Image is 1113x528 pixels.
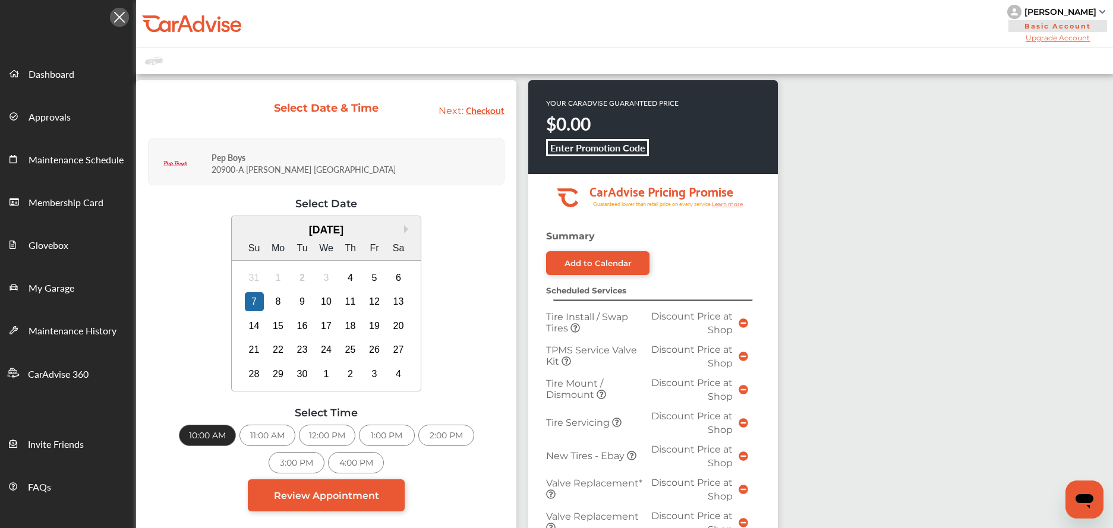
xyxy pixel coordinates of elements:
div: Choose Thursday, September 11th, 2025 [341,292,360,311]
span: Invite Friends [28,437,84,453]
div: Choose Monday, September 22nd, 2025 [269,340,288,359]
div: Choose Tuesday, September 16th, 2025 [293,317,312,336]
span: Discount Price at Shop [651,444,733,469]
div: Choose Wednesday, September 10th, 2025 [317,292,336,311]
div: Su [245,239,264,258]
div: Choose Friday, September 19th, 2025 [365,317,384,336]
span: Glovebox [29,238,68,254]
tspan: Guaranteed lower than retail price on every service. [593,200,712,208]
div: Choose Wednesday, September 24th, 2025 [317,340,336,359]
div: Choose Saturday, September 27th, 2025 [389,340,408,359]
span: Tire Install / Swap Tires [546,311,628,334]
div: Mo [269,239,288,258]
div: 20900-A [PERSON_NAME] [GEOGRAPHIC_DATA] [212,143,501,181]
div: 2:00 PM [418,425,474,446]
div: We [317,239,336,258]
tspan: CarAdvise Pricing Promise [589,180,733,201]
a: Membership Card [1,180,135,223]
span: Dashboard [29,67,74,83]
div: Choose Saturday, September 20th, 2025 [389,317,408,336]
span: Discount Price at Shop [651,311,733,336]
div: Choose Thursday, September 18th, 2025 [341,317,360,336]
strong: Pep Boys [212,151,245,163]
span: Review Appointment [274,490,379,501]
div: Choose Thursday, October 2nd, 2025 [341,365,360,384]
div: Choose Thursday, September 25th, 2025 [341,340,360,359]
span: Discount Price at Shop [651,477,733,502]
span: New Tires - Ebay [546,450,627,461]
div: Select Time [148,406,505,419]
div: Choose Friday, September 26th, 2025 [365,340,384,359]
div: Choose Wednesday, October 1st, 2025 [317,365,336,384]
span: Valve Replacement* [546,478,642,489]
div: Choose Friday, September 12th, 2025 [365,292,384,311]
a: Maintenance Schedule [1,137,135,180]
span: Basic Account [1008,20,1107,32]
div: 3:00 PM [269,452,324,473]
div: Choose Monday, September 29th, 2025 [269,365,288,384]
div: [PERSON_NAME] [1024,7,1096,17]
div: Fr [365,239,384,258]
div: [DATE] [232,224,421,236]
div: Choose Tuesday, September 23rd, 2025 [293,340,312,359]
div: 1:00 PM [359,425,415,446]
strong: Scheduled Services [546,286,626,295]
div: Choose Sunday, September 21st, 2025 [245,340,264,359]
span: Tire Servicing [546,417,612,428]
div: Not available Sunday, August 31st, 2025 [245,268,264,287]
img: knH8PDtVvWoAbQRylUukY18CTiRevjo20fAtgn5MLBQj4uumYvk2MzTtcAIzfGAtb1XOLVMAvhLuqoNAbL4reqehy0jehNKdM... [1007,5,1021,19]
div: Th [341,239,360,258]
iframe: Button to launch messaging window [1065,480,1103,518]
img: placeholder_car.fcab19be.svg [145,53,163,68]
span: Maintenance Schedule [29,153,124,168]
div: 10:00 AM [179,425,236,446]
div: 12:00 PM [299,425,355,446]
a: Add to Calendar [546,251,649,275]
a: My Garage [1,265,135,308]
div: Choose Friday, October 3rd, 2025 [365,365,384,384]
span: Maintenance History [29,324,116,339]
a: Next: Checkout [439,105,505,116]
strong: $0.00 [546,111,591,136]
span: My Garage [29,281,74,296]
a: Glovebox [1,223,135,265]
a: Review Appointment [248,479,405,511]
img: Icon.5fd9dcc7.svg [110,8,129,27]
div: 11:00 AM [239,425,295,446]
div: Choose Saturday, October 4th, 2025 [389,365,408,384]
div: Choose Sunday, September 7th, 2025 [245,292,264,311]
span: FAQs [28,480,51,495]
img: logo-pepboys.png [163,152,187,176]
div: month 2025-09 [242,265,411,386]
tspan: Learn more [712,201,743,207]
div: Choose Tuesday, September 9th, 2025 [293,292,312,311]
div: Select Date [148,197,505,210]
div: Choose Saturday, September 13th, 2025 [389,292,408,311]
a: Approvals [1,94,135,137]
span: Membership Card [29,195,103,211]
div: Select Date & Time [273,102,380,115]
span: Tire Mount / Dismount [546,378,603,400]
div: Not available Wednesday, September 3rd, 2025 [317,268,336,287]
span: Discount Price at Shop [651,377,733,402]
div: Choose Monday, September 8th, 2025 [269,292,288,311]
strong: Summary [546,230,595,242]
div: Sa [389,239,408,258]
div: Not available Tuesday, September 2nd, 2025 [293,268,312,287]
button: Next Month [404,225,412,233]
span: TPMS Service Valve Kit [546,344,637,367]
a: Maintenance History [1,308,135,351]
span: Upgrade Account [1007,33,1108,42]
div: Tu [293,239,312,258]
div: Choose Thursday, September 4th, 2025 [341,268,360,287]
a: Dashboard [1,52,135,94]
img: sCxJUJ+qAmfqhQGDUl18vwLg4ZYJ6CxN7XmbOMBAAAAAElFTkSuQmCC [1099,10,1105,14]
div: 4:00 PM [328,452,384,473]
span: Discount Price at Shop [651,344,733,369]
div: Choose Sunday, September 28th, 2025 [245,365,264,384]
span: Approvals [29,110,71,125]
div: Not available Monday, September 1st, 2025 [269,268,288,287]
div: Choose Friday, September 5th, 2025 [365,268,384,287]
p: YOUR CARADVISE GUARANTEED PRICE [546,98,679,108]
div: Choose Sunday, September 14th, 2025 [245,317,264,336]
